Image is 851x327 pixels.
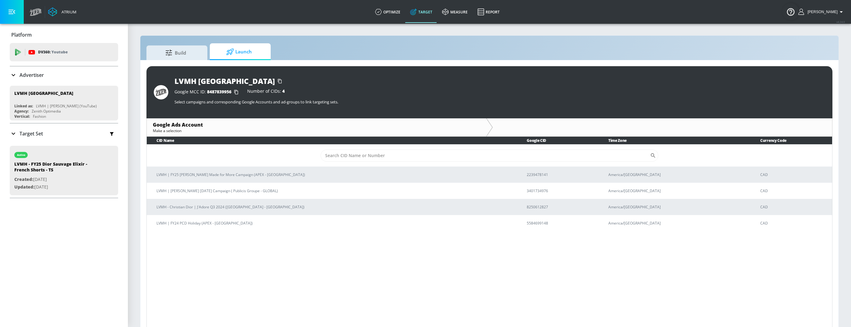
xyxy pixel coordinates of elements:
[14,103,33,109] div: Linked as:
[608,171,746,178] p: America/[GEOGRAPHIC_DATA]
[805,10,838,14] span: login as: andersson.ceron@zefr.com
[153,128,480,133] div: Make a selection
[608,204,746,210] p: America/[GEOGRAPHIC_DATA]
[36,103,97,109] div: LVMH | [PERSON_NAME] (YouTube)
[836,20,845,23] span: v 4.24.0
[11,31,32,38] p: Platform
[10,124,118,144] div: Target Set
[174,99,825,105] p: Select campaigns and corresponding Google Accounts and ad-groups to link targeting sets.
[156,220,512,226] p: LVMH | FY24 PCD Holiday (APEX - [GEOGRAPHIC_DATA])
[147,118,486,136] div: Google Ads AccountMake a selection
[527,171,594,178] p: 2239478141
[17,153,25,156] div: active
[14,109,29,114] div: Agency:
[156,171,512,178] p: LVMH | FY25 [PERSON_NAME] Made for More Campaign (APEX - [GEOGRAPHIC_DATA])
[10,43,118,61] div: DV360: Youtube
[14,114,30,119] div: Vertical:
[473,1,505,23] a: Report
[174,89,241,95] div: Google MCC ID:
[14,183,100,191] p: [DATE]
[10,86,118,120] div: LVMH [GEOGRAPHIC_DATA]Linked as:LVMH | [PERSON_NAME] (YouTube)Agency:Zenith OptimediaVertical:Fas...
[751,137,832,144] th: Currency Code
[14,90,73,96] div: LVMH [GEOGRAPHIC_DATA]
[760,171,827,178] p: CAD
[19,130,43,137] p: Target Set
[282,88,285,94] span: 4
[608,220,746,226] p: America/[GEOGRAPHIC_DATA]
[760,220,827,226] p: CAD
[156,204,512,210] p: LVMH - Christian Dior | J'Adore Q3 2024 ([GEOGRAPHIC_DATA] - [GEOGRAPHIC_DATA])
[19,72,44,78] p: Advertiser
[608,188,746,194] p: America/[GEOGRAPHIC_DATA]
[51,49,68,55] p: Youtube
[321,149,659,162] div: Search CID Name or Number
[321,149,650,162] input: Search CID Name or Number
[527,188,594,194] p: 3401734976
[437,1,473,23] a: measure
[14,184,34,190] span: Updated:
[760,188,827,194] p: CAD
[38,49,68,56] p: DV360:
[798,8,845,16] button: [PERSON_NAME]
[782,3,799,20] button: Open Resource Center
[370,1,405,23] a: optimize
[10,146,118,195] div: activeLVMH - FY25 Dior Sauvage Elixir - French Shorts - TSCreated:[DATE]Updated:[DATE]
[760,204,827,210] p: CAD
[59,9,76,15] div: Atrium
[10,26,118,43] div: Platform
[207,89,231,95] span: 8487839956
[216,45,262,59] span: Launch
[48,7,76,16] a: Atrium
[14,161,100,176] div: LVMH - FY25 Dior Sauvage Elixir - French Shorts - TS
[14,176,100,183] p: [DATE]
[14,176,33,182] span: Created:
[405,1,437,23] a: Target
[10,66,118,84] div: Advertiser
[153,45,199,60] span: Build
[33,114,46,119] div: Fashion
[527,220,594,226] p: 5584699148
[32,109,61,114] div: Zenith Optimedia
[599,137,751,144] th: Time Zone
[174,76,275,86] div: LVMH [GEOGRAPHIC_DATA]
[517,137,599,144] th: Google CID
[156,188,512,194] p: LVMH | [PERSON_NAME] [DATE] Campaign ( Publicis Groupe - GLOBAL)
[153,121,480,128] div: Google Ads Account
[527,204,594,210] p: 8250612827
[147,137,517,144] th: CID Name
[247,89,285,95] div: Number of CIDs:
